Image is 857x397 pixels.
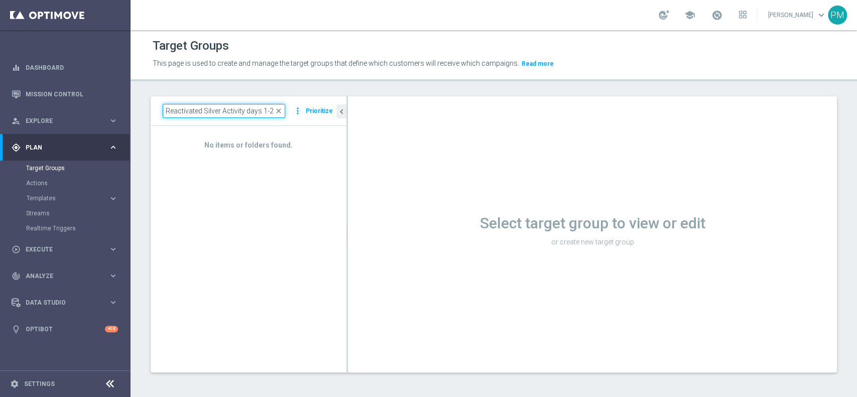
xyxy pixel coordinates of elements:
h1: Select target group to view or edit [348,214,837,232]
i: keyboard_arrow_right [108,298,118,307]
span: keyboard_arrow_down [816,10,827,21]
div: Templates [26,191,130,206]
i: chevron_left [337,107,346,116]
i: settings [10,379,19,388]
button: person_search Explore keyboard_arrow_right [11,117,118,125]
i: keyboard_arrow_right [108,194,118,203]
button: Mission Control [11,90,118,98]
h1: Target Groups [153,39,229,53]
button: Templates keyboard_arrow_right [26,194,118,202]
i: keyboard_arrow_right [108,271,118,281]
i: play_circle_outline [12,245,21,254]
div: Actions [26,176,130,191]
div: Dashboard [12,54,118,81]
button: gps_fixed Plan keyboard_arrow_right [11,144,118,152]
button: Read more [521,58,555,69]
h3: No items or folders found. [158,141,339,150]
span: Data Studio [26,300,108,306]
span: Analyze [26,273,108,279]
div: Data Studio [12,298,108,307]
span: Execute [26,246,108,252]
i: equalizer [12,63,21,72]
a: Actions [26,179,104,187]
button: play_circle_outline Execute keyboard_arrow_right [11,245,118,253]
a: Mission Control [26,81,118,107]
i: keyboard_arrow_right [108,244,118,254]
div: Mission Control [12,81,118,107]
button: equalizer Dashboard [11,64,118,72]
span: Templates [27,195,98,201]
div: +10 [105,326,118,332]
i: more_vert [293,104,303,118]
div: Optibot [12,316,118,342]
i: gps_fixed [12,143,21,152]
a: Target Groups [26,164,104,172]
div: Streams [26,206,130,221]
a: Settings [24,381,55,387]
i: keyboard_arrow_right [108,116,118,125]
div: Explore [12,116,108,125]
span: school [684,10,695,21]
div: Analyze [12,272,108,281]
button: Data Studio keyboard_arrow_right [11,299,118,307]
button: track_changes Analyze keyboard_arrow_right [11,272,118,280]
div: Plan [12,143,108,152]
div: Templates [27,195,108,201]
span: Plan [26,145,108,151]
i: person_search [12,116,21,125]
i: lightbulb [12,325,21,334]
button: chevron_left [336,104,346,118]
a: Dashboard [26,54,118,81]
a: Realtime Triggers [26,224,104,232]
span: close [275,107,283,115]
button: Prioritize [304,104,334,118]
input: Quick find group or folder [163,104,285,118]
button: lightbulb Optibot +10 [11,325,118,333]
div: PM [828,6,847,25]
a: [PERSON_NAME]keyboard_arrow_down [767,8,828,23]
a: Optibot [26,316,105,342]
div: Target Groups [26,161,130,176]
i: track_changes [12,272,21,281]
p: or create new target group [348,237,837,246]
i: keyboard_arrow_right [108,143,118,152]
span: This page is used to create and manage the target groups that define which customers will receive... [153,59,519,67]
span: Explore [26,118,108,124]
div: Execute [12,245,108,254]
a: Streams [26,209,104,217]
div: Realtime Triggers [26,221,130,236]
